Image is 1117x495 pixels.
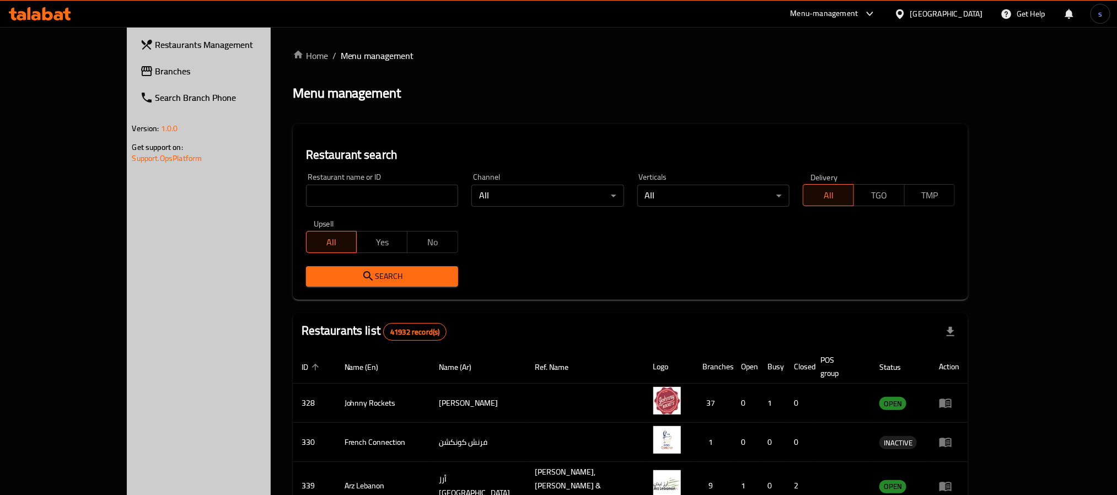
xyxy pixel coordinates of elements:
[810,173,838,181] label: Delivery
[879,397,906,410] span: OPEN
[879,480,906,493] div: OPEN
[155,91,304,104] span: Search Branch Phone
[786,350,812,384] th: Closed
[302,322,447,341] h2: Restaurants list
[293,84,401,102] h2: Menu management
[759,350,786,384] th: Busy
[155,38,304,51] span: Restaurants Management
[131,58,313,84] a: Branches
[879,480,906,493] span: OPEN
[430,423,526,462] td: فرنش كونكشن
[759,423,786,462] td: 0
[653,387,681,415] img: Johnny Rockets
[356,231,407,253] button: Yes
[1098,8,1102,20] span: s
[293,49,969,62] nav: breadcrumb
[132,140,183,154] span: Get support on:
[694,350,733,384] th: Branches
[314,220,334,228] label: Upsell
[336,423,431,462] td: French Connection
[311,234,353,250] span: All
[430,384,526,423] td: [PERSON_NAME]
[786,423,812,462] td: 0
[302,361,323,374] span: ID
[336,384,431,423] td: Johnny Rockets
[694,384,733,423] td: 37
[645,350,694,384] th: Logo
[910,8,983,20] div: [GEOGRAPHIC_DATA]
[361,234,403,250] span: Yes
[879,437,917,449] span: INACTIVE
[733,423,759,462] td: 0
[879,436,917,449] div: INACTIVE
[853,184,905,206] button: TGO
[383,323,447,341] div: Total records count
[306,185,458,207] input: Search for restaurant name or ID..
[293,423,336,462] td: 330
[161,121,178,136] span: 1.0.0
[939,396,959,410] div: Menu
[345,361,393,374] span: Name (En)
[412,234,454,250] span: No
[341,49,414,62] span: Menu management
[407,231,458,253] button: No
[471,185,624,207] div: All
[786,384,812,423] td: 0
[131,31,313,58] a: Restaurants Management
[131,84,313,111] a: Search Branch Phone
[939,435,959,449] div: Menu
[132,151,202,165] a: Support.OpsPlatform
[879,361,915,374] span: Status
[653,426,681,454] img: French Connection
[939,480,959,493] div: Menu
[535,361,583,374] span: Ref. Name
[879,397,906,410] div: OPEN
[791,7,858,20] div: Menu-management
[637,185,790,207] div: All
[803,184,854,206] button: All
[821,353,858,380] span: POS group
[858,187,900,203] span: TGO
[930,350,968,384] th: Action
[759,384,786,423] td: 1
[132,121,159,136] span: Version:
[155,64,304,78] span: Branches
[306,231,357,253] button: All
[694,423,733,462] td: 1
[909,187,951,203] span: TMP
[733,384,759,423] td: 0
[904,184,955,206] button: TMP
[808,187,850,203] span: All
[293,384,336,423] td: 328
[306,147,955,163] h2: Restaurant search
[332,49,336,62] li: /
[937,319,964,345] div: Export file
[315,270,449,283] span: Search
[384,327,446,337] span: 41932 record(s)
[306,266,458,287] button: Search
[439,361,486,374] span: Name (Ar)
[733,350,759,384] th: Open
